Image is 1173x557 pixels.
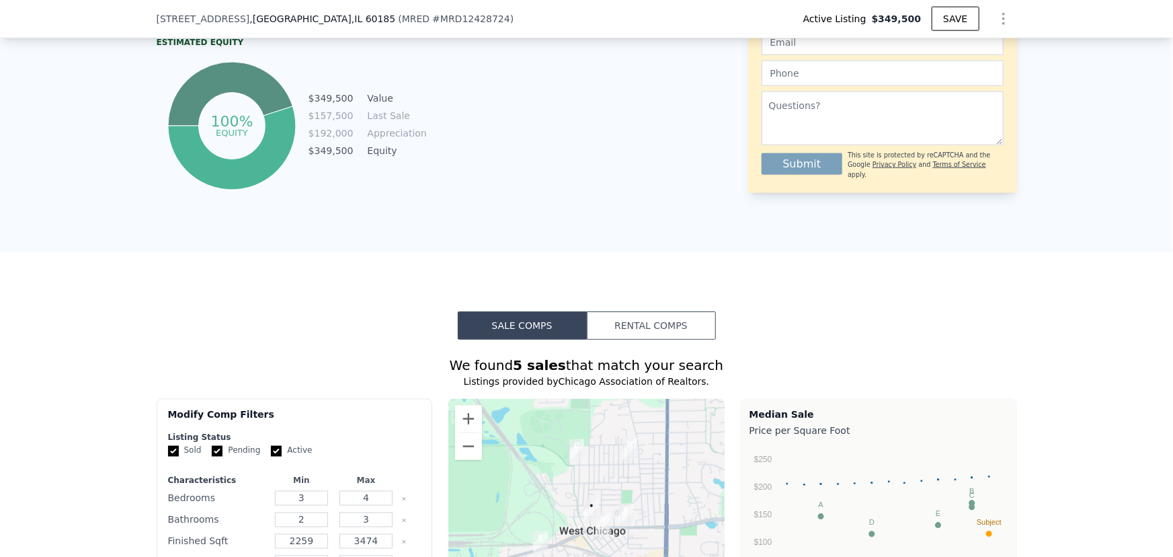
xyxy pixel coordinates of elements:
[458,311,587,340] button: Sale Comps
[848,151,1003,180] div: This site is protected by reCAPTCHA and the Google and apply.
[933,161,986,168] a: Terms of Service
[869,519,875,527] text: D
[168,489,267,508] div: Bedrooms
[271,445,312,457] label: Active
[271,446,282,457] input: Active
[969,488,974,496] text: B
[157,375,1017,388] div: Listings provided by Chicago Association of Realtors .
[168,476,267,486] div: Characteristics
[513,357,566,373] strong: 5 sales
[212,446,223,457] input: Pending
[211,113,253,130] tspan: 100%
[168,408,421,432] div: Modify Comp Filters
[873,161,916,168] a: Privacy Policy
[212,445,260,457] label: Pending
[762,61,1004,86] input: Phone
[168,432,421,443] div: Listing Status
[579,494,604,527] div: 125 Arbor Ave
[308,91,354,106] td: $349,500
[365,108,426,123] td: Last Sale
[750,421,1008,440] div: Price per Square Foot
[168,445,202,457] label: Sold
[455,433,482,460] button: Zoom out
[365,126,426,141] td: Appreciation
[754,538,772,548] text: $100
[402,13,430,24] span: MRED
[754,455,772,465] text: $250
[365,143,426,158] td: Equity
[157,12,250,26] span: [STREET_ADDRESS]
[432,13,510,24] span: # MRD12428724
[308,108,354,123] td: $157,500
[818,500,823,509] text: A
[168,511,267,529] div: Bathrooms
[613,498,639,532] div: 351 E Washington St
[337,476,396,486] div: Max
[762,153,843,175] button: Submit
[932,7,979,31] button: SAVE
[564,434,590,468] div: 512 Fremont St
[168,446,179,457] input: Sold
[750,408,1008,421] div: Median Sale
[398,12,514,26] div: ( )
[936,509,940,517] text: E
[977,518,1002,526] text: Subject
[754,483,772,492] text: $200
[401,540,407,545] button: Clear
[587,311,716,340] button: Rental Comps
[216,127,248,137] tspan: equity
[249,12,395,26] span: , [GEOGRAPHIC_DATA]
[803,12,872,26] span: Active Listing
[401,496,407,502] button: Clear
[617,433,643,466] div: 515 Elite Ave
[401,518,407,523] button: Clear
[168,532,267,551] div: Finished Sqft
[365,91,426,106] td: Value
[308,126,354,141] td: $192,000
[990,5,1017,32] button: Show Options
[272,476,331,486] div: Min
[352,13,395,24] span: , IL 60185
[157,37,426,48] div: Estimated Equity
[872,12,922,26] span: $349,500
[762,30,1004,55] input: Email
[157,356,1017,375] div: We found that match your search
[754,511,772,520] text: $150
[455,406,482,433] button: Zoom in
[969,492,975,500] text: C
[308,143,354,158] td: $349,500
